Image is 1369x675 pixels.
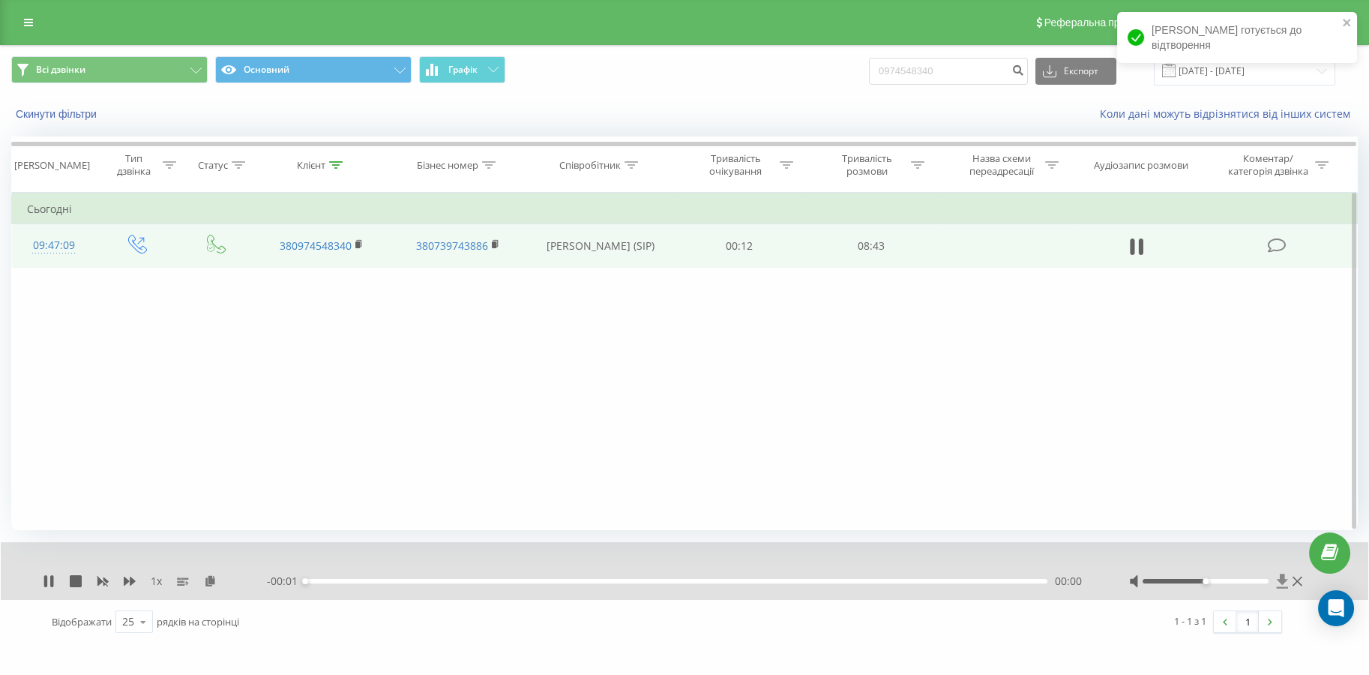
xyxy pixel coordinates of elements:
[109,152,158,178] div: Тип дзвінка
[869,58,1028,85] input: Пошук за номером
[419,56,505,83] button: Графік
[1342,16,1353,31] button: close
[27,231,81,260] div: 09:47:09
[416,238,488,253] a: 380739743886
[1044,16,1155,28] span: Реферальна програма
[1117,12,1357,63] div: [PERSON_NAME] готується до відтворення
[14,159,90,172] div: [PERSON_NAME]
[559,159,621,172] div: Співробітник
[297,159,325,172] div: Клієнт
[1318,590,1354,626] div: Open Intercom Messenger
[151,574,162,589] span: 1 x
[52,615,112,628] span: Відображати
[417,159,478,172] div: Бізнес номер
[961,152,1041,178] div: Назва схеми переадресації
[122,614,134,629] div: 25
[1224,152,1311,178] div: Коментар/категорія дзвінка
[302,578,308,584] div: Accessibility label
[1094,159,1188,172] div: Аудіозапис розмови
[198,159,228,172] div: Статус
[805,224,936,268] td: 08:43
[1100,106,1358,121] a: Коли дані можуть відрізнятися вiд інших систем
[1203,578,1209,584] div: Accessibility label
[11,56,208,83] button: Всі дзвінки
[1174,613,1206,628] div: 1 - 1 з 1
[696,152,776,178] div: Тривалість очікування
[674,224,805,268] td: 00:12
[157,615,239,628] span: рядків на сторінці
[36,64,85,76] span: Всі дзвінки
[1236,611,1259,632] a: 1
[1055,574,1082,589] span: 00:00
[526,224,673,268] td: [PERSON_NAME] (SIP)
[215,56,412,83] button: Основний
[11,107,104,121] button: Скинути фільтри
[1035,58,1116,85] button: Експорт
[12,194,1358,224] td: Сьогодні
[448,64,478,75] span: Графік
[827,152,907,178] div: Тривалість розмови
[280,238,352,253] a: 380974548340
[267,574,305,589] span: - 00:01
